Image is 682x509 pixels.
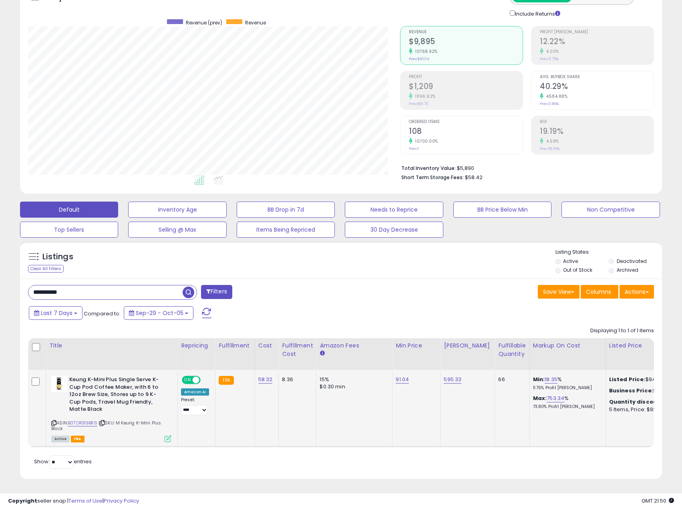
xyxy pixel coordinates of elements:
a: 58.32 [258,376,273,384]
span: FBA [71,436,84,442]
button: Columns [581,285,618,299]
span: Revenue (prev) [186,19,222,26]
span: Profit [409,75,523,79]
div: Fulfillment [219,341,251,350]
button: Items Being Repriced [237,222,335,238]
h2: 108 [409,127,523,137]
small: FBA [219,376,233,385]
small: Amazon Fees. [320,350,324,357]
label: Deactivated [617,258,647,265]
b: Total Inventory Value: [401,165,456,172]
h2: 19.19% [540,127,654,137]
button: Default [20,202,118,218]
div: seller snap | | [8,497,139,505]
span: Profit [PERSON_NAME] [540,30,654,34]
div: 15% [320,376,386,383]
p: 73.80% Profit [PERSON_NAME] [533,404,600,410]
div: Fulfillable Quantity [498,341,526,358]
span: $58.42 [465,174,483,181]
h2: 12.22% [540,37,654,48]
button: Top Sellers [20,222,118,238]
div: Include Returns [504,9,570,18]
span: OFF [199,377,212,384]
button: 30 Day Decrease [345,222,443,238]
div: Amazon AI [181,388,209,396]
label: Archived [617,267,638,273]
button: Non Competitive [561,202,660,218]
b: Business Price: [609,387,653,394]
span: Show: entries [34,458,92,465]
h5: Listings [42,251,73,263]
a: 91.04 [396,376,409,384]
div: $93.78 [609,387,676,394]
div: Amazon Fees [320,341,389,350]
span: All listings currently available for purchase on Amazon [51,436,70,442]
small: 10768.42% [412,48,438,55]
span: Ordered Items [409,120,523,124]
img: 31yLF9LQq4L._SL40_.jpg [51,376,67,392]
small: 10700.00% [412,138,438,144]
span: Sep-29 - Oct-05 [136,309,183,317]
small: Prev: 18.35% [540,146,560,151]
div: Markup on Cost [533,341,602,350]
button: Save View [538,285,579,299]
div: $94.73 [609,376,676,383]
span: 2025-10-13 21:50 GMT [642,497,674,505]
span: Revenue [409,30,523,34]
small: Prev: 1 [409,146,419,151]
div: : [609,398,676,406]
small: Prev: 11.75% [540,57,559,61]
a: 753.34 [547,394,564,402]
div: ASIN: [51,376,171,441]
button: Selling @ Max [128,222,226,238]
div: 5 Items, Price: $92.84 [609,406,676,413]
h2: $1,209 [409,82,523,93]
span: ON [183,377,193,384]
span: Revenue [245,19,266,26]
h2: $9,895 [409,37,523,48]
button: BB Drop in 7d [237,202,335,218]
span: Compared to: [84,310,121,317]
a: 18.35 [545,376,557,384]
a: Terms of Use [68,497,103,505]
div: Preset: [181,397,209,415]
div: Fulfillment Cost [282,341,313,358]
div: 8.36 [282,376,310,383]
div: Clear All Filters [28,265,64,273]
button: BB Price Below Min [453,202,551,218]
div: Title [49,341,174,350]
b: Keurig K-Mini Plus Single Serve K-Cup Pod Coffee Maker, with 6 to 12oz Brew Size, Stores up to 9 ... [69,376,167,415]
li: $5,890 [401,163,648,172]
p: Listing States: [555,248,662,256]
div: Repricing [181,341,212,350]
span: Columns [586,288,611,296]
span: | SKU: M Keurig K-Mini Plus Black [51,420,161,432]
a: B07DR89BR6 [68,420,97,426]
div: % [533,376,600,391]
div: Cost [258,341,276,350]
small: 4584.88% [543,93,567,99]
small: Prev: 0.86% [540,101,559,106]
b: Listed Price: [609,376,646,383]
div: [PERSON_NAME] [444,341,491,350]
small: 4.00% [543,48,559,55]
small: 11196.92% [412,93,436,99]
div: % [533,395,600,410]
button: Sep-29 - Oct-05 [124,306,193,320]
span: Avg. Buybox Share [540,75,654,79]
div: 66 [498,376,523,383]
strong: Copyright [8,497,37,505]
span: ROI [540,120,654,124]
button: Last 7 Days [29,306,82,320]
a: Privacy Policy [104,497,139,505]
h2: 40.29% [540,82,654,93]
button: Needs to Reprice [345,202,443,218]
b: Quantity discounts [609,398,667,406]
span: Last 7 Days [41,309,72,317]
button: Filters [201,285,232,299]
div: Displaying 1 to 1 of 1 items [590,327,654,335]
p: 11.75% Profit [PERSON_NAME] [533,385,600,391]
small: 4.58% [543,138,559,144]
th: The percentage added to the cost of goods (COGS) that forms the calculator for Min & Max prices. [529,338,606,370]
div: Listed Price [609,341,678,350]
